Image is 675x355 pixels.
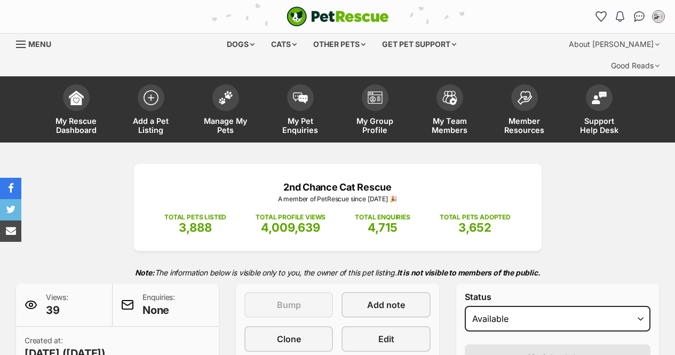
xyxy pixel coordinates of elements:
[69,90,84,105] img: dashboard-icon-eb2f2d2d3e046f16d808141f083e7271f6b2e854fb5c12c21221c1fb7104beca.svg
[244,326,333,352] a: Clone
[276,116,324,135] span: My Pet Enquiries
[164,212,226,222] p: TOTAL PETS LISTED
[465,292,650,302] label: Status
[440,212,511,222] p: TOTAL PETS ADOPTED
[219,34,262,55] div: Dogs
[368,91,383,104] img: group-profile-icon-3fa3cf56718a62981997c0bc7e787c4b2cf8bcc04b72c1350f741eb67cf2f40e.svg
[142,292,175,318] p: Enquiries:
[397,268,541,277] strong: It is not visible to members of the public.
[46,292,68,318] p: Views:
[501,116,549,135] span: Member Resources
[342,326,430,352] a: Edit
[367,298,405,311] span: Add note
[28,40,51,49] span: Menu
[575,116,623,135] span: Support Help Desk
[256,212,325,222] p: TOTAL PROFILE VIEWS
[487,79,562,143] a: Member Resources
[355,212,410,222] p: TOTAL ENQUIRIES
[592,8,609,25] a: Favourites
[442,91,457,105] img: team-members-icon-5396bd8760b3fe7c0b43da4ab00e1e3bb1a5d9ba89233759b79545d2d3fc5d0d.svg
[562,79,637,143] a: Support Help Desk
[592,8,667,25] ul: Account quick links
[218,91,233,105] img: manage-my-pets-icon-02211641906a0b7f246fdf0571729dbe1e7629f14944591b6c1af311fb30b64b.svg
[150,180,526,194] p: 2nd Chance Cat Rescue
[612,8,629,25] button: Notifications
[426,116,474,135] span: My Team Members
[202,116,250,135] span: Manage My Pets
[135,268,155,277] strong: Note:
[16,34,59,53] a: Menu
[277,333,301,345] span: Clone
[287,6,389,27] img: logo-cat-932fe2b9b8326f06289b0f2fb663e598f794de774fb13d1741a6617ecf9a85b4.svg
[188,79,263,143] a: Manage My Pets
[634,11,645,22] img: chat-41dd97257d64d25036548639549fe6c8038ab92f7586957e7f3b1b290dea8141.svg
[150,194,526,204] p: A member of PetRescue since [DATE] 🎉
[39,79,114,143] a: My Rescue Dashboard
[342,292,430,318] a: Add note
[650,8,667,25] button: My account
[653,11,664,22] img: Naomi Matheson profile pic
[263,79,338,143] a: My Pet Enquiries
[375,34,464,55] div: Get pet support
[16,262,659,283] p: The information below is visible only to you, the owner of this pet listing.
[592,91,607,104] img: help-desk-icon-fdf02630f3aa405de69fd3d07c3f3aa587a6932b1a1747fa1d2bba05be0121f9.svg
[368,220,398,234] span: 4,715
[517,91,532,105] img: member-resources-icon-8e73f808a243e03378d46382f2149f9095a855e16c252ad45f914b54edf8863c.svg
[293,92,308,104] img: pet-enquiries-icon-7e3ad2cf08bfb03b45e93fb7055b45f3efa6380592205ae92323e6603595dc1f.svg
[458,220,491,234] span: 3,652
[142,303,175,318] span: None
[264,34,304,55] div: Cats
[412,79,487,143] a: My Team Members
[144,90,158,105] img: add-pet-listing-icon-0afa8454b4691262ce3f59096e99ab1cd57d4a30225e0717b998d2c9b9846f56.svg
[277,298,301,311] span: Bump
[114,79,188,143] a: Add a Pet Listing
[351,116,399,135] span: My Group Profile
[127,116,175,135] span: Add a Pet Listing
[603,55,667,76] div: Good Reads
[52,116,100,135] span: My Rescue Dashboard
[244,292,333,318] button: Bump
[287,6,389,27] a: PetRescue
[46,303,68,318] span: 39
[378,333,394,345] span: Edit
[179,220,212,234] span: 3,888
[561,34,667,55] div: About [PERSON_NAME]
[306,34,373,55] div: Other pets
[631,8,648,25] a: Conversations
[338,79,412,143] a: My Group Profile
[261,220,320,234] span: 4,009,639
[616,11,624,22] img: notifications-46538b983faf8c2785f20acdc204bb7945ddae34d4c08c2a6579f10ce5e182be.svg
